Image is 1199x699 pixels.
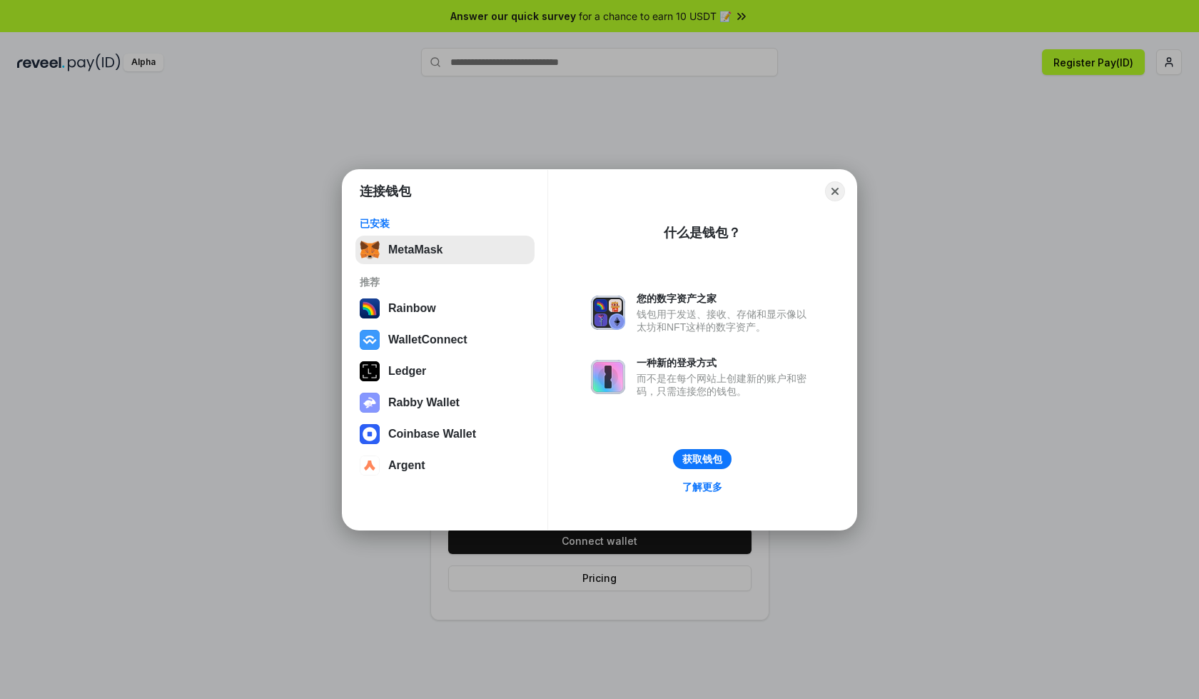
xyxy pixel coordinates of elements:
[355,420,535,448] button: Coinbase Wallet
[388,459,425,472] div: Argent
[388,333,467,346] div: WalletConnect
[360,424,380,444] img: svg+xml,%3Csvg%20width%3D%2228%22%20height%3D%2228%22%20viewBox%3D%220%200%2028%2028%22%20fill%3D...
[682,453,722,466] div: 获取钱包
[355,451,535,480] button: Argent
[360,330,380,350] img: svg+xml,%3Csvg%20width%3D%2228%22%20height%3D%2228%22%20viewBox%3D%220%200%2028%2028%22%20fill%3D...
[637,308,814,333] div: 钱包用于发送、接收、存储和显示像以太坊和NFT这样的数字资产。
[637,372,814,398] div: 而不是在每个网站上创建新的账户和密码，只需连接您的钱包。
[360,240,380,260] img: svg+xml,%3Csvg%20fill%3D%22none%22%20height%3D%2233%22%20viewBox%3D%220%200%2035%2033%22%20width%...
[674,478,731,496] a: 了解更多
[360,183,411,200] h1: 连接钱包
[360,393,380,413] img: svg+xml,%3Csvg%20xmlns%3D%22http%3A%2F%2Fwww.w3.org%2F2000%2Fsvg%22%20fill%3D%22none%22%20viewBox...
[673,449,732,469] button: 获取钱包
[388,396,460,409] div: Rabby Wallet
[825,181,845,201] button: Close
[355,388,535,417] button: Rabby Wallet
[355,357,535,386] button: Ledger
[388,428,476,441] div: Coinbase Wallet
[360,456,380,476] img: svg+xml,%3Csvg%20width%3D%2228%22%20height%3D%2228%22%20viewBox%3D%220%200%2028%2028%22%20fill%3D...
[360,361,380,381] img: svg+xml,%3Csvg%20xmlns%3D%22http%3A%2F%2Fwww.w3.org%2F2000%2Fsvg%22%20width%3D%2228%22%20height%3...
[664,224,741,241] div: 什么是钱包？
[591,296,625,330] img: svg+xml,%3Csvg%20xmlns%3D%22http%3A%2F%2Fwww.w3.org%2F2000%2Fsvg%22%20fill%3D%22none%22%20viewBox...
[355,294,535,323] button: Rainbow
[682,481,722,493] div: 了解更多
[388,365,426,378] div: Ledger
[355,326,535,354] button: WalletConnect
[637,292,814,305] div: 您的数字资产之家
[355,236,535,264] button: MetaMask
[360,298,380,318] img: svg+xml,%3Csvg%20width%3D%22120%22%20height%3D%22120%22%20viewBox%3D%220%200%20120%20120%22%20fil...
[388,302,436,315] div: Rainbow
[591,360,625,394] img: svg+xml,%3Csvg%20xmlns%3D%22http%3A%2F%2Fwww.w3.org%2F2000%2Fsvg%22%20fill%3D%22none%22%20viewBox...
[388,243,442,256] div: MetaMask
[360,276,530,288] div: 推荐
[360,217,530,230] div: 已安装
[637,356,814,369] div: 一种新的登录方式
